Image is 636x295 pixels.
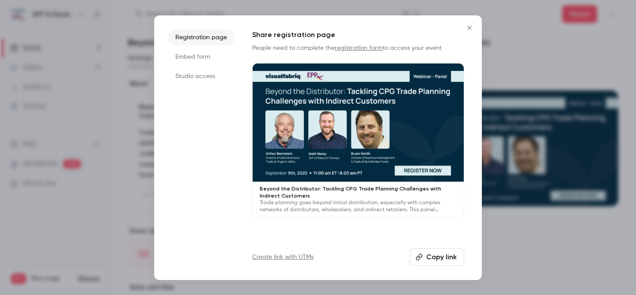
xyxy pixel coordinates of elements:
li: Embed form [168,49,235,65]
h1: Share registration page [252,30,464,40]
button: Close [461,19,478,37]
p: Beyond the Distributor: Tackling CPG Trade Planning Challenges with Indirect Customers [260,185,457,199]
p: People need to complete the to access your event [252,44,464,52]
button: Copy link [410,248,464,266]
a: Beyond the Distributor: Tackling CPG Trade Planning Challenges with Indirect CustomersTrade plann... [252,63,464,218]
a: Create link with UTMs [252,253,314,261]
a: registration form [335,45,382,51]
li: Studio access [168,68,235,84]
p: Trade planning goes beyond initial distribution, especially with complex networks of distributors... [260,199,457,213]
li: Registration page [168,30,235,45]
